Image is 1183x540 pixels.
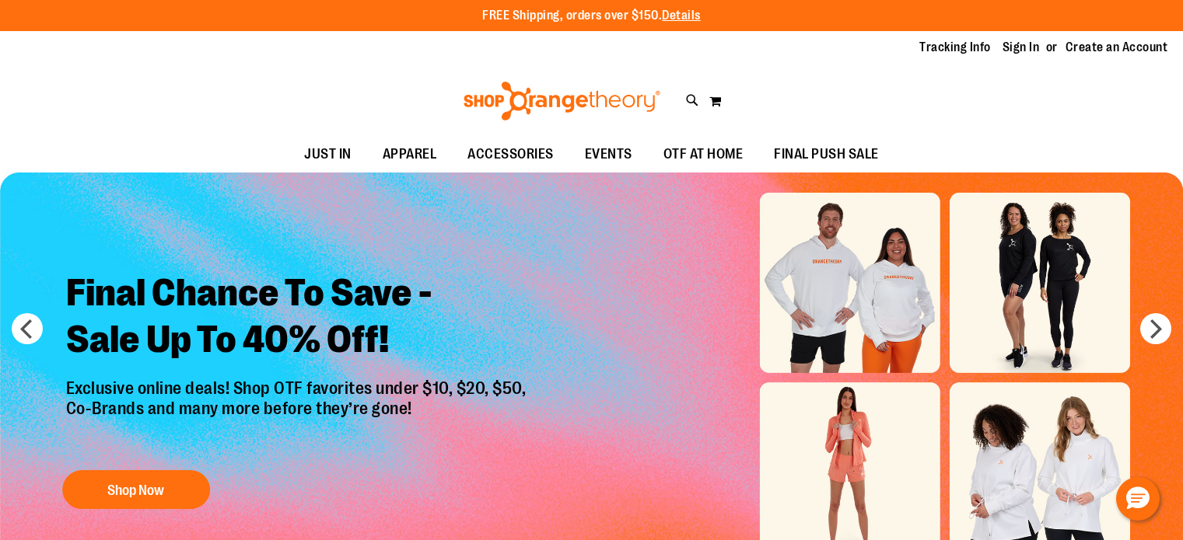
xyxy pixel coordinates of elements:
[54,378,542,455] p: Exclusive online deals! Shop OTF favorites under $10, $20, $50, Co-Brands and many more before th...
[919,39,991,56] a: Tracking Info
[585,137,632,172] span: EVENTS
[62,470,210,509] button: Shop Now
[663,137,744,172] span: OTF AT HOME
[54,258,542,378] h2: Final Chance To Save - Sale Up To 40% Off!
[467,137,554,172] span: ACCESSORIES
[304,137,352,172] span: JUST IN
[758,137,894,172] a: FINAL PUSH SALE
[648,137,759,172] a: OTF AT HOME
[12,313,43,344] button: prev
[1116,477,1160,521] button: Hello, have a question? Let’s chat.
[289,137,367,172] a: JUST IN
[662,9,701,23] a: Details
[452,137,569,172] a: ACCESSORIES
[461,82,663,120] img: Shop Orangetheory
[1140,313,1171,344] button: next
[569,137,648,172] a: EVENTS
[774,137,879,172] span: FINAL PUSH SALE
[1066,39,1168,56] a: Create an Account
[367,137,453,172] a: APPAREL
[482,7,701,25] p: FREE Shipping, orders over $150.
[383,137,437,172] span: APPAREL
[1003,39,1040,56] a: Sign In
